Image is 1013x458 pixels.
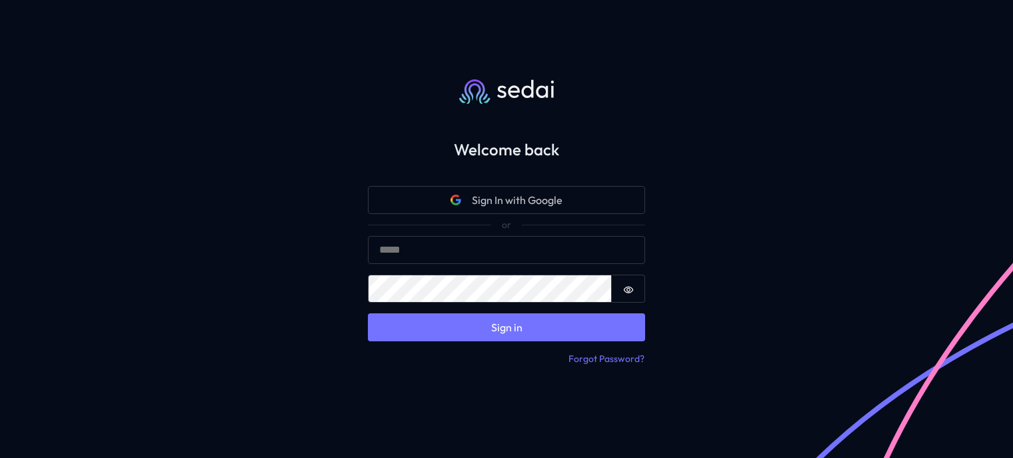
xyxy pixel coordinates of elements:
[347,140,666,159] h2: Welcome back
[451,195,461,205] svg: Google icon
[472,192,562,208] span: Sign In with Google
[568,352,645,367] button: Forgot Password?
[612,275,645,303] button: Show password
[368,186,645,214] button: Google iconSign In with Google
[368,313,645,341] button: Sign in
